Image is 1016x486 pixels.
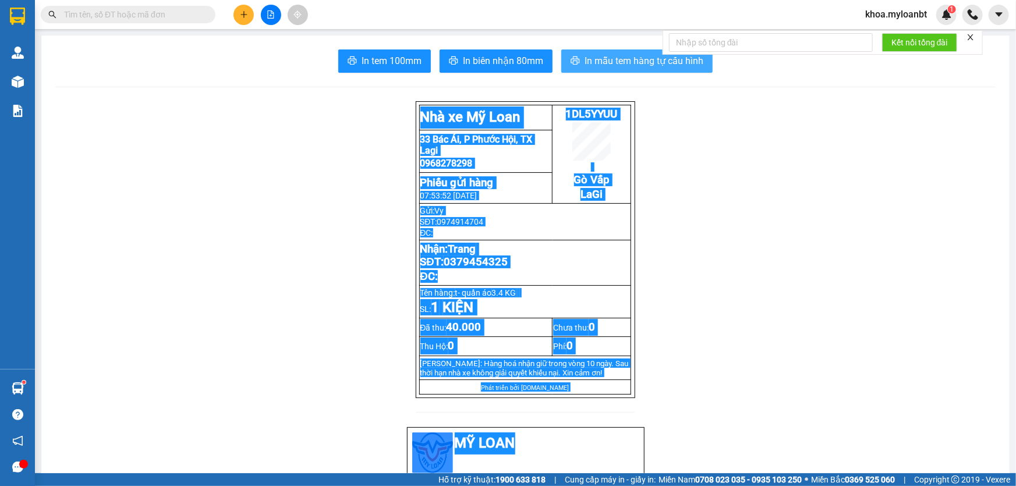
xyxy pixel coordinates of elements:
span: Hỗ trợ kỹ thuật: [438,473,546,486]
span: Miền Bắc [811,473,895,486]
img: logo-vxr [10,8,25,25]
img: warehouse-icon [12,382,24,395]
span: notification [12,435,23,446]
span: search [48,10,56,19]
strong: 0369 525 060 [845,475,895,484]
span: plus [240,10,248,19]
strong: KIỆN [440,299,474,315]
strong: 1900 633 818 [495,475,546,484]
sup: 1 [948,5,956,13]
img: phone-icon [968,9,978,20]
span: 0 [448,339,455,352]
span: printer [449,56,458,67]
span: t- quần áo [455,288,522,297]
span: message [12,462,23,473]
strong: Phiếu gửi hàng [5,74,78,87]
span: caret-down [994,9,1004,20]
span: 0968278298 [420,158,473,169]
span: 3.4 KG [492,288,516,297]
strong: Nhà xe Mỹ Loan [420,109,521,125]
li: Mỹ Loan [412,432,639,455]
span: copyright [951,476,960,484]
span: 40.000 [447,321,482,334]
span: 0974914704 [437,217,484,226]
span: printer [348,56,357,67]
span: ĐC: [420,228,433,237]
span: Cung cấp máy in - giấy in: [565,473,656,486]
input: Nhập số tổng đài [669,33,873,52]
span: close [967,33,975,41]
span: In biên nhận 80mm [463,54,543,68]
span: In mẫu tem hàng tự cấu hình [585,54,703,68]
span: Kết nối tổng đài [891,36,948,49]
span: Phát triển bởi [DOMAIN_NAME] [481,384,569,392]
span: 0 [567,339,573,352]
sup: 1 [22,381,26,384]
span: SĐT: [420,217,484,226]
span: 1 [431,299,440,315]
span: printer [571,56,580,67]
span: Gò Vấp [122,74,157,87]
span: file-add [267,10,275,19]
span: 33 Bác Ái, P Phước Hội, TX Lagi [420,134,533,156]
span: Gò Vấp [574,173,610,186]
span: LaGi [580,188,603,201]
strong: Nhà xe Mỹ Loan [5,6,105,22]
button: caret-down [989,5,1009,25]
span: Trang [448,243,476,256]
td: Chưa thu: [553,318,631,336]
span: 0 [589,321,595,334]
td: Thu Hộ: [419,337,553,356]
span: 0379454325 [444,256,508,268]
button: printerIn tem 100mm [338,49,431,73]
span: ⚪️ [805,477,808,482]
span: | [554,473,556,486]
span: 1 [950,5,954,13]
input: Tìm tên, số ĐT hoặc mã đơn [64,8,201,21]
td: Phí: [553,337,631,356]
button: printerIn biên nhận 80mm [440,49,553,73]
span: 33 Bác Ái, P Phước Hội, TX Lagi [5,29,103,51]
span: aim [293,10,302,19]
span: khoa.myloanbt [856,7,936,22]
strong: Phiếu gửi hàng [420,176,494,189]
span: 1DL5YYUU [566,108,618,120]
span: SL: [420,304,474,314]
span: [PERSON_NAME]: Hàng hoá nhận giữ trong vòng 10 ngày. Sau thời hạn nhà xe không giải quy... [420,359,629,377]
span: Miền Nam [659,473,802,486]
span: 07:53:52 [DATE] [420,191,477,200]
span: Vy [435,206,444,215]
img: warehouse-icon [12,47,24,59]
button: Kết nối tổng đài [882,33,957,52]
img: solution-icon [12,105,24,117]
span: ĐC: [420,270,438,283]
img: icon-new-feature [941,9,952,20]
img: logo.jpg [412,432,453,473]
button: printerIn mẫu tem hàng tự cấu hình [561,49,713,73]
strong: 0708 023 035 - 0935 103 250 [695,475,802,484]
p: Gửi: [420,206,630,215]
button: plus [233,5,254,25]
td: Đã thu: [419,318,553,336]
span: 1DL5YYUU [114,6,165,19]
img: warehouse-icon [12,76,24,88]
p: Tên hàng: [420,288,630,297]
strong: Nhận: SĐT: [420,243,508,268]
span: | [904,473,905,486]
span: question-circle [12,409,23,420]
span: 0968278298 [5,53,57,64]
button: aim [288,5,308,25]
span: In tem 100mm [362,54,422,68]
button: file-add [261,5,281,25]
